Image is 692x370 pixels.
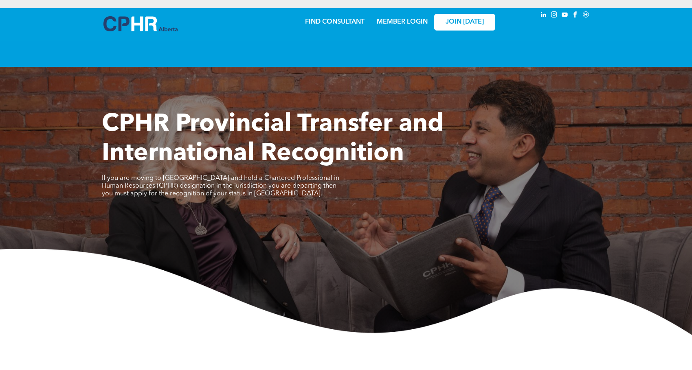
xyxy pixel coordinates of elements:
[102,112,444,166] span: CPHR Provincial Transfer and International Recognition
[103,16,178,31] img: A blue and white logo for cp alberta
[305,19,365,25] a: FIND CONSULTANT
[434,14,495,31] a: JOIN [DATE]
[446,18,484,26] span: JOIN [DATE]
[582,10,591,21] a: Social network
[550,10,559,21] a: instagram
[571,10,580,21] a: facebook
[539,10,548,21] a: linkedin
[102,175,339,197] span: If you are moving to [GEOGRAPHIC_DATA] and hold a Chartered Professional in Human Resources (CPHR...
[560,10,569,21] a: youtube
[377,19,428,25] a: MEMBER LOGIN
